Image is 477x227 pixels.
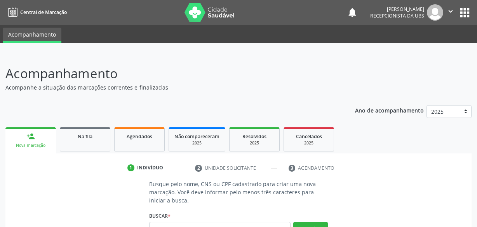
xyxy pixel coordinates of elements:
[11,143,50,148] div: Nova marcação
[427,4,443,21] img: img
[174,140,219,146] div: 2025
[355,105,424,115] p: Ano de acompanhamento
[370,6,424,12] div: [PERSON_NAME]
[5,83,332,92] p: Acompanhe a situação das marcações correntes e finalizadas
[20,9,67,16] span: Central de Marcação
[370,12,424,19] span: Recepcionista da UBS
[347,7,358,18] button: notifications
[446,7,455,16] i: 
[26,132,35,141] div: person_add
[127,164,134,171] div: 1
[127,133,152,140] span: Agendados
[235,140,274,146] div: 2025
[78,133,92,140] span: Na fila
[443,4,458,21] button: 
[174,133,219,140] span: Não compareceram
[3,28,61,43] a: Acompanhamento
[458,6,472,19] button: apps
[289,140,328,146] div: 2025
[242,133,266,140] span: Resolvidos
[137,164,163,171] div: Indivíduo
[149,210,171,222] label: Buscar
[296,133,322,140] span: Cancelados
[5,6,67,19] a: Central de Marcação
[5,64,332,83] p: Acompanhamento
[149,180,328,204] p: Busque pelo nome, CNS ou CPF cadastrado para criar uma nova marcação. Você deve informar pelo men...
